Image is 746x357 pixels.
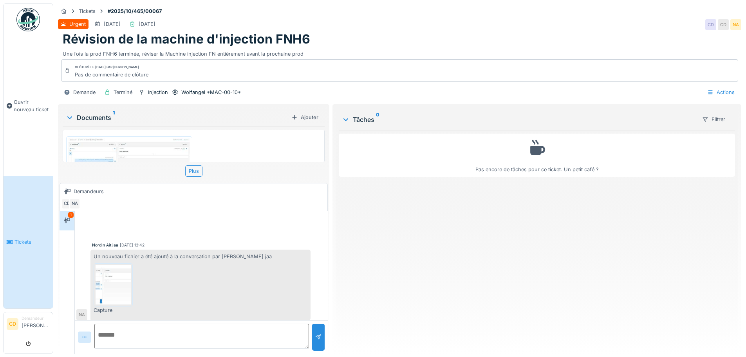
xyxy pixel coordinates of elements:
div: Nordin Ait jaa [92,242,118,248]
img: u0hhnx7udcpkf0azpmhf663mx4rr [96,265,131,304]
div: Filtrer [699,114,729,125]
sup: 0 [376,115,379,124]
div: 1 [68,212,74,218]
div: Documents [66,113,288,122]
div: Ajouter [288,112,322,123]
div: Demandeurs [74,188,104,195]
div: Injection [148,89,168,96]
div: CD [718,19,729,30]
div: Actions [704,87,738,98]
div: Plus [185,165,202,177]
div: [DATE] 13:42 [120,242,145,248]
div: Pas encore de tâches pour ce ticket. Un petit café ? [344,137,730,174]
img: u0hhnx7udcpkf0azpmhf663mx4rr [68,138,190,185]
div: CD [61,198,72,209]
a: Ouvrir nouveau ticket [4,36,53,176]
a: CD Demandeur[PERSON_NAME] [7,315,50,334]
div: [DATE] [104,20,121,28]
sup: 1 [113,113,115,122]
div: NA [76,309,87,320]
div: Une fois la prod FNH6 terminée, réviser la Machine injection FN entièrement avant la prochaine prod [63,47,737,58]
li: [PERSON_NAME] [22,315,50,332]
div: Un nouveau fichier a été ajouté à la conversation par [PERSON_NAME] jaa [90,250,311,320]
div: CD [705,19,716,30]
div: Tickets [79,7,96,15]
a: Tickets [4,176,53,309]
div: Pas de commentaire de clôture [75,71,148,78]
div: Terminé [114,89,132,96]
div: [DATE] [139,20,155,28]
div: Demande [73,89,96,96]
div: Clôturé le [DATE] par [PERSON_NAME] [75,65,139,70]
div: Tâches [342,115,695,124]
div: NA [730,19,741,30]
div: Urgent [69,20,86,28]
div: Capture d’écran_30-9-2025_134212_app.hellohouston.io.jpeg [94,306,133,314]
img: Badge_color-CXgf-gQk.svg [16,8,40,31]
div: Demandeur [22,315,50,321]
div: NA [69,198,80,209]
h1: Révision de la machine d'injection FNH6 [63,32,310,47]
span: Tickets [14,238,50,246]
li: CD [7,318,18,330]
div: Wolfangel *MAC-00-10* [181,89,241,96]
span: Ouvrir nouveau ticket [14,98,50,113]
strong: #2025/10/465/00067 [105,7,165,15]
